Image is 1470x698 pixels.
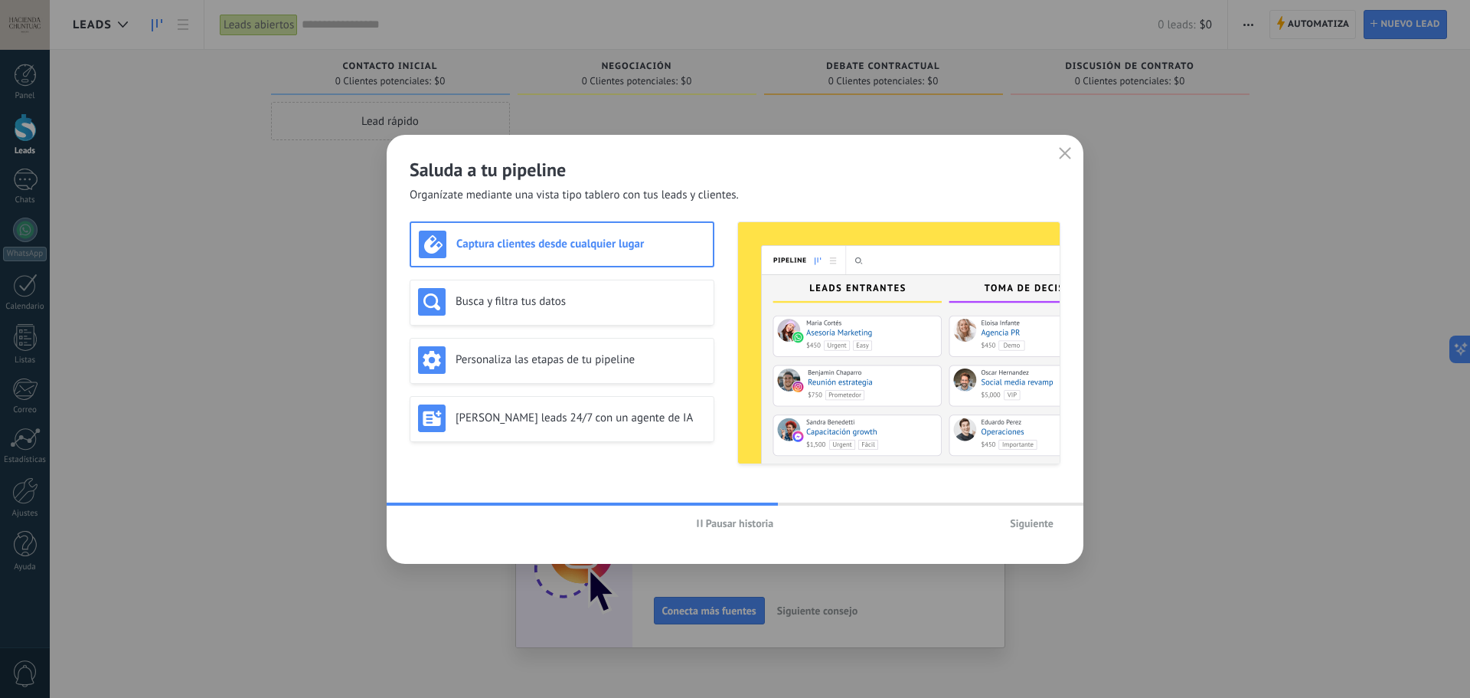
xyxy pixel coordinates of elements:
[690,512,781,535] button: Pausar historia
[410,188,739,203] span: Organízate mediante una vista tipo tablero con tus leads y clientes.
[1010,518,1053,529] span: Siguiente
[456,352,706,367] h3: Personaliza las etapas de tu pipeline
[410,158,1060,182] h2: Saluda a tu pipeline
[456,237,705,251] h3: Captura clientes desde cualquier lugar
[706,518,774,529] span: Pausar historia
[456,411,706,425] h3: [PERSON_NAME] leads 24/7 con un agente de IA
[1003,512,1060,535] button: Siguiente
[456,294,706,309] h3: Busca y filtra tus datos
